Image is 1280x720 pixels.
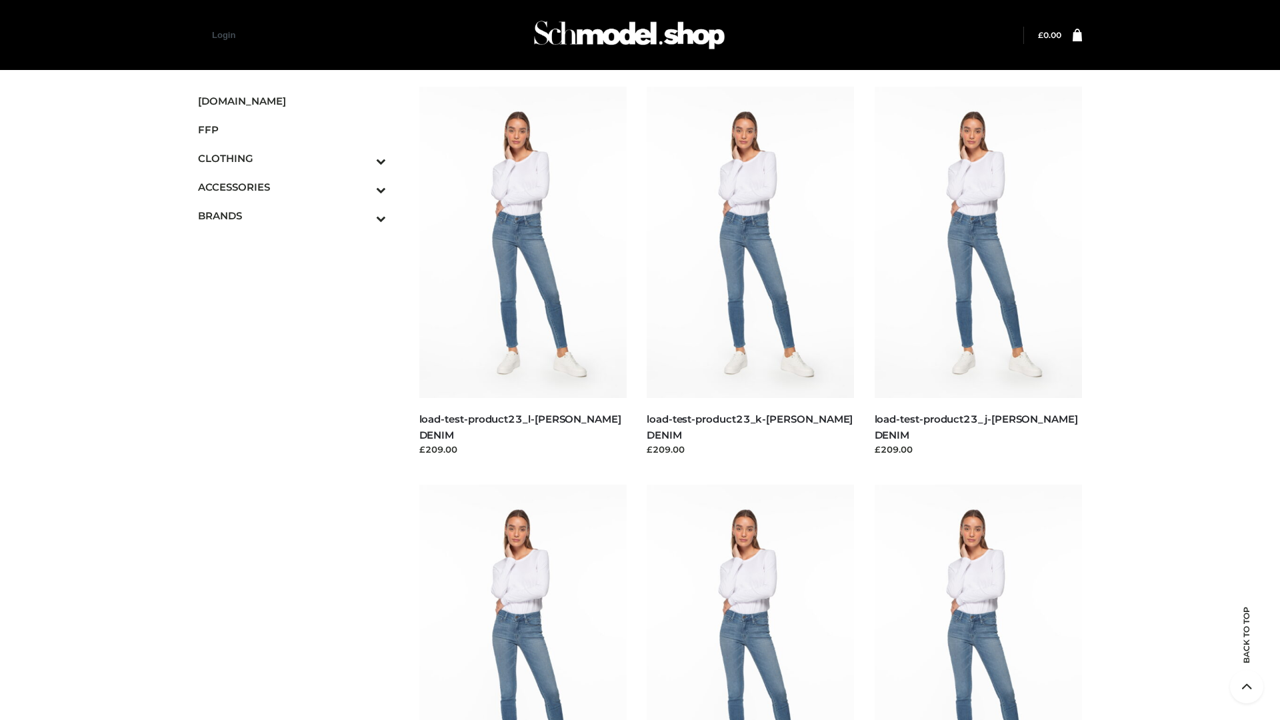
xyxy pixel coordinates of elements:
[198,179,386,195] span: ACCESSORIES
[198,93,386,109] span: [DOMAIN_NAME]
[339,173,386,201] button: Toggle Submenu
[339,201,386,230] button: Toggle Submenu
[198,201,386,230] a: BRANDSToggle Submenu
[198,144,386,173] a: CLOTHINGToggle Submenu
[875,413,1078,441] a: load-test-product23_j-[PERSON_NAME] DENIM
[198,122,386,137] span: FFP
[198,87,386,115] a: [DOMAIN_NAME]
[198,151,386,166] span: CLOTHING
[875,443,1083,456] div: £209.00
[529,9,729,61] img: Schmodel Admin 964
[212,30,235,40] a: Login
[1038,30,1043,40] span: £
[647,413,853,441] a: load-test-product23_k-[PERSON_NAME] DENIM
[419,443,627,456] div: £209.00
[198,208,386,223] span: BRANDS
[1038,30,1061,40] bdi: 0.00
[647,443,855,456] div: £209.00
[339,144,386,173] button: Toggle Submenu
[198,173,386,201] a: ACCESSORIESToggle Submenu
[419,413,621,441] a: load-test-product23_l-[PERSON_NAME] DENIM
[1038,30,1061,40] a: £0.00
[1230,630,1263,663] span: Back to top
[198,115,386,144] a: FFP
